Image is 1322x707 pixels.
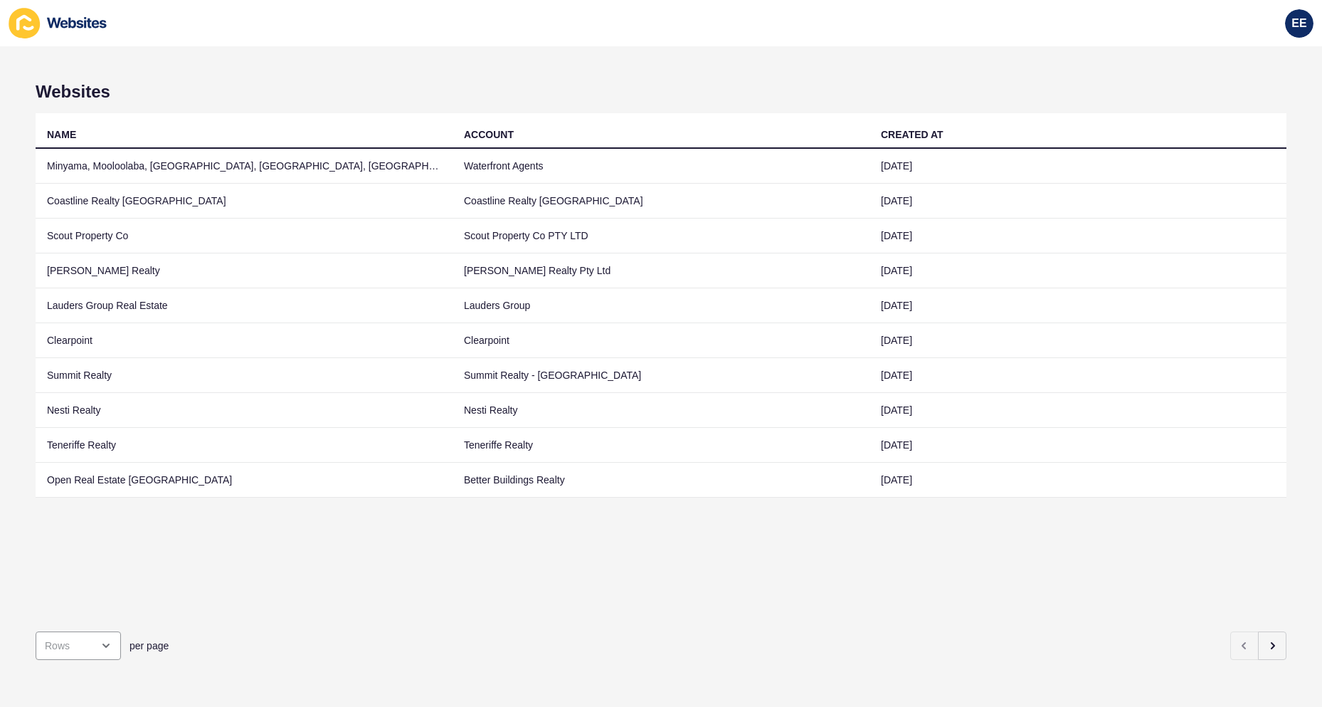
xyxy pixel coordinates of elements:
td: Teneriffe Realty [453,428,869,463]
h1: Websites [36,82,1286,102]
td: [DATE] [869,149,1286,184]
td: Coastline Realty [GEOGRAPHIC_DATA] [453,184,869,219]
div: ACCOUNT [464,127,514,142]
span: per page [129,639,169,653]
td: [DATE] [869,428,1286,463]
td: Lauders Group Real Estate [36,288,453,323]
td: [DATE] [869,219,1286,253]
td: Waterfront Agents [453,149,869,184]
td: Clearpoint [36,323,453,358]
td: Open Real Estate [GEOGRAPHIC_DATA] [36,463,453,498]
td: [DATE] [869,288,1286,323]
td: Nesti Realty [453,393,869,428]
td: [DATE] [869,463,1286,498]
td: [DATE] [869,184,1286,219]
td: [DATE] [869,358,1286,393]
div: NAME [47,127,76,142]
td: Clearpoint [453,323,869,358]
div: CREATED AT [881,127,943,142]
td: Scout Property Co PTY LTD [453,219,869,253]
td: Scout Property Co [36,219,453,253]
td: Better Buildings Realty [453,463,869,498]
td: Nesti Realty [36,393,453,428]
span: EE [1291,16,1306,31]
td: [PERSON_NAME] Realty [36,253,453,288]
td: [PERSON_NAME] Realty Pty Ltd [453,253,869,288]
td: [DATE] [869,323,1286,358]
td: Summit Realty [36,358,453,393]
td: [DATE] [869,393,1286,428]
td: Lauders Group [453,288,869,323]
div: open menu [36,632,121,660]
td: [DATE] [869,253,1286,288]
td: Teneriffe Realty [36,428,453,463]
td: Minyama, Mooloolaba, [GEOGRAPHIC_DATA], [GEOGRAPHIC_DATA], [GEOGRAPHIC_DATA], Real Estate [36,149,453,184]
td: Summit Realty - [GEOGRAPHIC_DATA] [453,358,869,393]
td: Coastline Realty [GEOGRAPHIC_DATA] [36,184,453,219]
